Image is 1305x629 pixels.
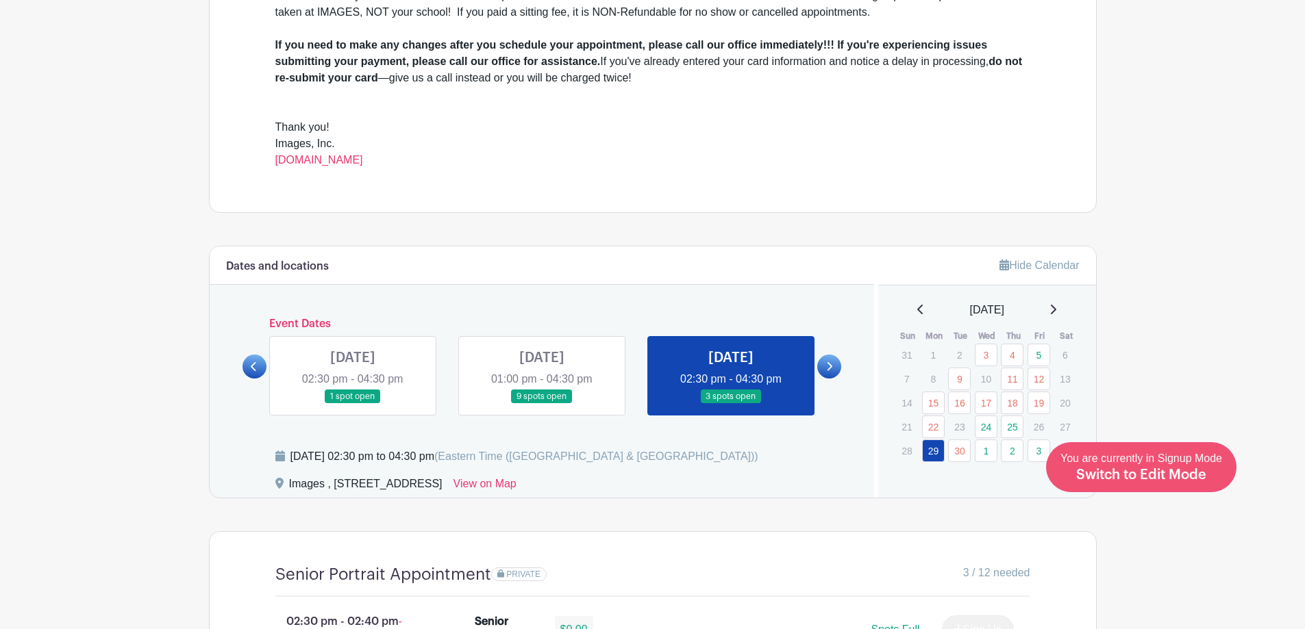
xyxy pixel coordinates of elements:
[1028,344,1050,366] a: 5
[975,344,997,366] a: 3
[275,154,363,166] a: [DOMAIN_NAME]
[963,565,1030,581] span: 3 / 12 needed
[226,260,329,273] h6: Dates and locations
[1027,329,1054,343] th: Fri
[921,329,948,343] th: Mon
[434,450,758,462] span: (Eastern Time ([GEOGRAPHIC_DATA] & [GEOGRAPHIC_DATA]))
[1028,368,1050,390] a: 12
[948,439,971,462] a: 30
[1076,468,1206,482] span: Switch to Edit Mode
[895,329,921,343] th: Sun
[289,476,443,498] div: Images , [STREET_ADDRESS]
[922,344,945,365] p: 1
[1001,368,1023,390] a: 11
[975,368,997,389] p: 10
[275,119,1030,136] div: Thank you!
[1028,439,1050,462] a: 3
[1054,392,1076,413] p: 20
[1001,344,1023,366] a: 4
[1046,442,1236,492] a: You are currently in Signup Mode Switch to Edit Mode
[895,368,918,389] p: 7
[275,37,1030,86] div: If you've already entered your card information and notice a delay in processing, —give us a call...
[922,368,945,389] p: 8
[275,136,1030,168] div: Images, Inc.
[895,416,918,437] p: 21
[895,440,918,461] p: 28
[947,329,974,343] th: Tue
[999,259,1079,271] a: Hide Calendar
[970,302,1004,318] span: [DATE]
[1053,329,1080,343] th: Sat
[1028,391,1050,414] a: 19
[922,415,945,438] a: 22
[895,392,918,413] p: 14
[895,344,918,365] p: 31
[975,391,997,414] a: 17
[922,439,945,462] a: 29
[506,569,540,579] span: PRIVATE
[453,476,517,498] a: View on Map
[1054,440,1076,461] p: 4
[948,416,971,437] p: 23
[275,39,988,67] strong: If you need to make any changes after you schedule your appointment, please call our office immed...
[275,55,1023,84] strong: do not re-submit your card
[1054,344,1076,365] p: 6
[266,318,818,331] h6: Event Dates
[975,439,997,462] a: 1
[290,448,758,465] div: [DATE] 02:30 pm to 04:30 pm
[948,391,971,414] a: 16
[1000,329,1027,343] th: Thu
[922,391,945,414] a: 15
[948,368,971,390] a: 9
[1001,415,1023,438] a: 25
[974,329,1001,343] th: Wed
[975,415,997,438] a: 24
[1060,452,1222,481] span: You are currently in Signup Mode
[1028,416,1050,437] p: 26
[1001,391,1023,414] a: 18
[948,344,971,365] p: 2
[1001,439,1023,462] a: 2
[1054,368,1076,389] p: 13
[1054,416,1076,437] p: 27
[275,565,491,585] h4: Senior Portrait Appointment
